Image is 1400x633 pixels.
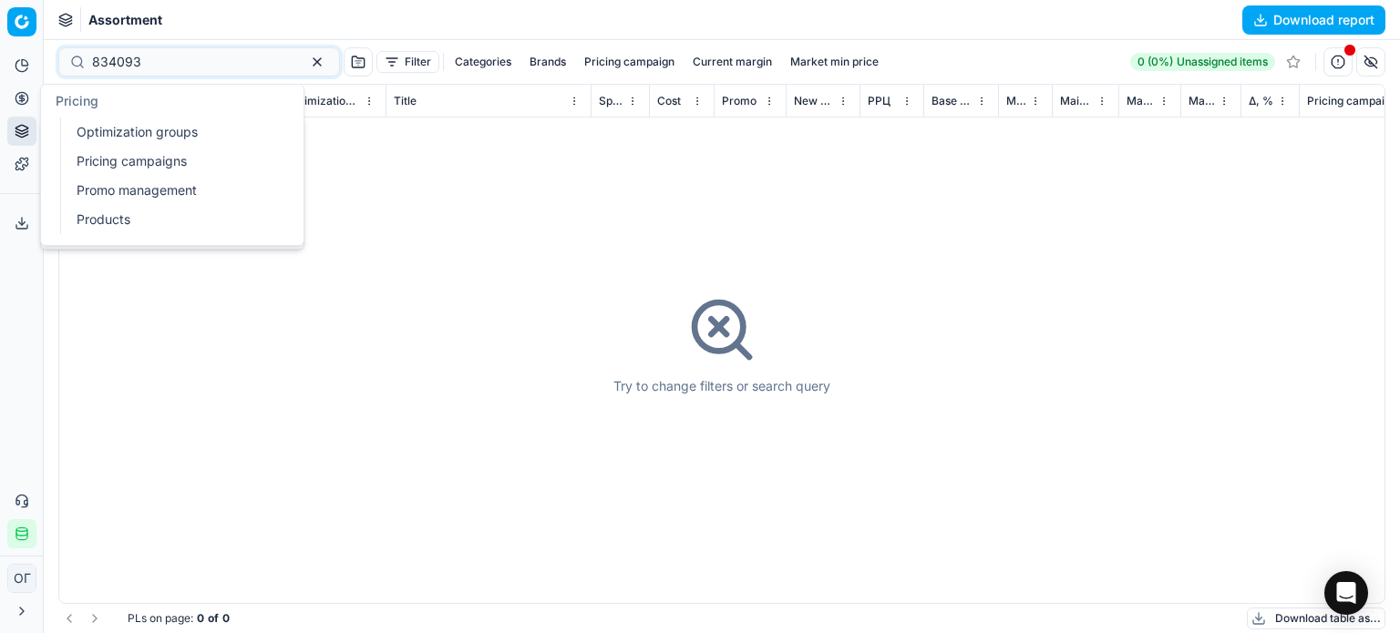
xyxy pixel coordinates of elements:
a: 0 (0%)Unassigned items [1130,53,1275,71]
a: Pricing campaigns [69,148,282,174]
button: Market min price [783,51,886,73]
span: Main CD min price competitor name [1060,94,1093,108]
div: Try to change filters or search query [613,377,830,395]
input: Search by SKU or title [92,53,292,71]
span: Title [394,94,417,108]
button: Brands [522,51,573,73]
strong: 0 [197,611,204,626]
button: Pricing campaign [577,51,682,73]
nav: breadcrumb [88,11,162,29]
button: Current margin [685,51,779,73]
button: Go to previous page [58,607,80,629]
strong: of [208,611,219,626]
span: Specification Cost [599,94,623,108]
span: Main CD min price [1006,94,1026,108]
span: Cost [657,94,681,108]
span: Unassigned items [1177,55,1268,69]
strong: 0 [222,611,230,626]
span: Pricing campaign [1307,94,1397,108]
span: Promo [722,94,757,108]
button: Go to next page [84,607,106,629]
a: Products [69,207,282,232]
span: РРЦ [868,94,890,108]
span: Market min price [1127,94,1155,108]
span: Base price [932,94,973,108]
span: Assortment [88,11,162,29]
button: ОГ [7,564,36,593]
span: Pricing [56,93,98,108]
button: Download report [1242,5,1385,35]
span: New promo price [794,94,834,108]
span: PLs on page : [128,611,193,626]
a: Optimization groups [69,119,282,145]
span: Market min price competitor name [1189,94,1215,108]
div: Open Intercom Messenger [1324,571,1368,615]
span: ОГ [8,565,36,592]
button: Categories [448,51,519,73]
span: Optimization group [286,94,360,108]
a: Promo management [69,178,282,203]
span: Δ, % [1249,94,1273,108]
button: Filter [376,51,439,73]
button: Download table as... [1247,607,1385,629]
nav: pagination [58,607,106,629]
